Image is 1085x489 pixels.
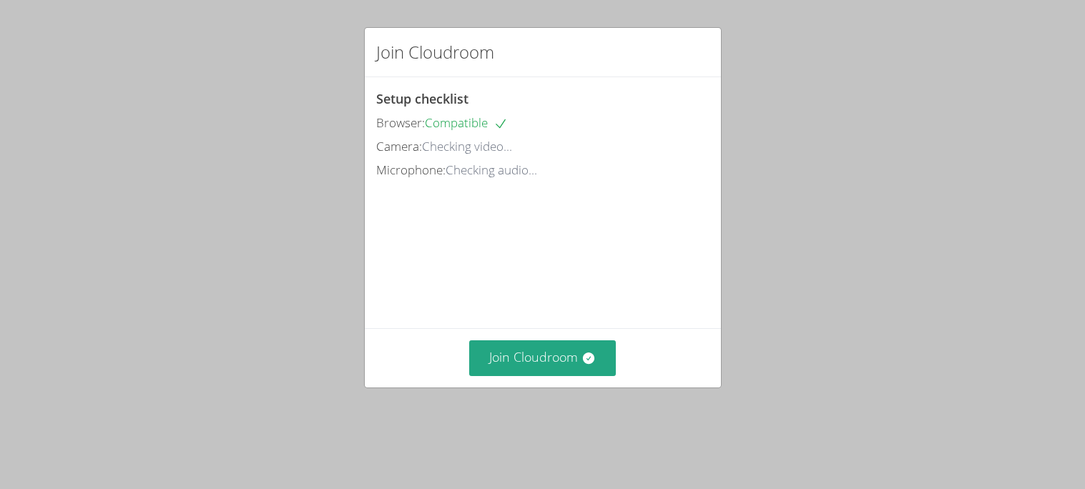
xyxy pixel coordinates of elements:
[376,162,446,178] span: Microphone:
[376,39,494,65] h2: Join Cloudroom
[469,340,616,375] button: Join Cloudroom
[422,138,512,154] span: Checking video...
[376,90,468,107] span: Setup checklist
[376,138,422,154] span: Camera:
[446,162,537,178] span: Checking audio...
[376,114,425,131] span: Browser:
[425,114,508,131] span: Compatible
